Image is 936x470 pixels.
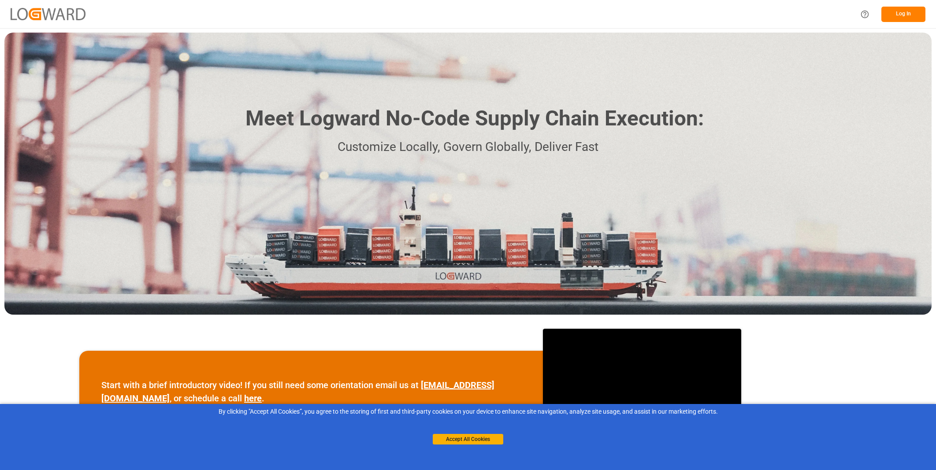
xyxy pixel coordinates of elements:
a: [EMAIL_ADDRESS][DOMAIN_NAME] [101,380,494,404]
button: Log In [881,7,925,22]
div: By clicking "Accept All Cookies”, you agree to the storing of first and third-party cookies on yo... [6,407,930,416]
button: Help Center [855,4,875,24]
p: Start with a brief introductory video! If you still need some orientation email us at , or schedu... [101,378,521,405]
a: here [244,393,262,404]
p: Customize Locally, Govern Globally, Deliver Fast [232,137,704,157]
img: Logward_new_orange.png [11,8,85,20]
h1: Meet Logward No-Code Supply Chain Execution: [245,103,704,134]
button: Accept All Cookies [433,434,503,444]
